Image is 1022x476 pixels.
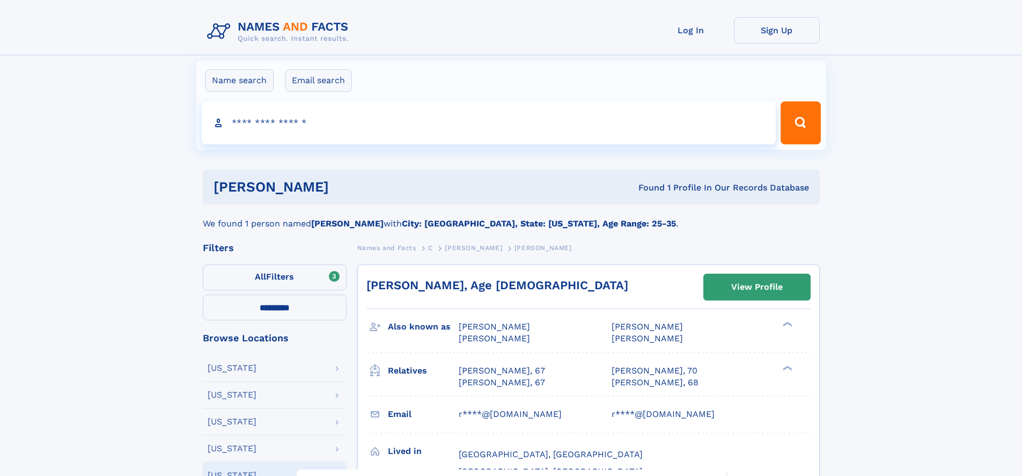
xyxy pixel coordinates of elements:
div: Filters [203,243,347,253]
img: Logo Names and Facts [203,17,357,46]
h1: [PERSON_NAME] [214,180,484,194]
b: [PERSON_NAME] [311,218,384,229]
div: [US_STATE] [208,444,256,453]
button: Search Button [781,101,820,144]
a: Names and Facts [357,241,416,254]
span: C [428,244,433,252]
a: Log In [648,17,734,43]
b: City: [GEOGRAPHIC_DATA], State: [US_STATE], Age Range: 25-35 [402,218,676,229]
div: [US_STATE] [208,418,256,426]
div: View Profile [731,275,783,299]
div: [US_STATE] [208,364,256,372]
a: [PERSON_NAME], 68 [612,377,699,389]
div: Found 1 Profile In Our Records Database [483,182,809,194]
a: [PERSON_NAME], 67 [459,365,545,377]
h3: Email [388,405,459,423]
span: [PERSON_NAME] [612,333,683,343]
a: [PERSON_NAME], 70 [612,365,697,377]
label: Email search [285,69,352,92]
a: Sign Up [734,17,820,43]
div: ❯ [780,321,793,328]
h3: Lived in [388,442,459,460]
span: [PERSON_NAME] [459,333,530,343]
span: [GEOGRAPHIC_DATA], [GEOGRAPHIC_DATA] [459,449,643,459]
h3: Also known as [388,318,459,336]
div: We found 1 person named with . [203,204,820,230]
span: All [255,272,266,282]
a: [PERSON_NAME] [445,241,502,254]
div: Browse Locations [203,333,347,343]
label: Filters [203,265,347,290]
a: C [428,241,433,254]
input: search input [202,101,776,144]
a: [PERSON_NAME], 67 [459,377,545,389]
a: View Profile [704,274,810,300]
h3: Relatives [388,362,459,380]
div: [US_STATE] [208,391,256,399]
span: [PERSON_NAME] [459,321,530,332]
a: [PERSON_NAME], Age [DEMOGRAPHIC_DATA] [366,279,628,292]
span: [PERSON_NAME] [445,244,502,252]
label: Name search [205,69,274,92]
div: ❯ [780,364,793,371]
span: [PERSON_NAME] [612,321,683,332]
span: [PERSON_NAME] [514,244,572,252]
